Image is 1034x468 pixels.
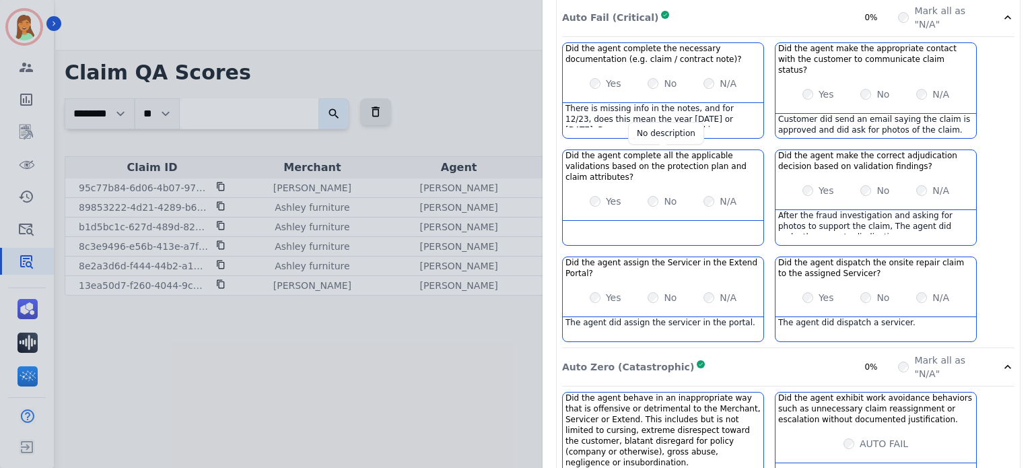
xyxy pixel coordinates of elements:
[563,317,763,341] div: The agent did assign the servicer in the portal.
[720,195,736,208] label: N/A
[778,257,973,279] h3: Did the agent dispatch the onsite repair claim to the assigned Servicer?
[565,43,761,65] h3: Did the agent complete the necessary documentation (e.g. claim / contract note)?
[637,128,695,139] div: No description
[864,12,898,23] div: 0%
[664,77,677,90] label: No
[720,77,736,90] label: N/A
[932,184,949,197] label: N/A
[562,11,658,24] p: Auto Fail (Critical)
[864,362,898,372] div: 0%
[876,184,889,197] label: No
[778,150,973,172] h3: Did the agent make the correct adjudication decision based on validation findings?
[778,393,973,425] h3: Did the agent exhibit work avoidance behaviors such as unnecessary claim reassignment or escalati...
[565,393,761,468] h3: Did the agent behave in an inappropriate way that is offensive or detrimental to the Merchant, Se...
[932,88,949,101] label: N/A
[819,291,834,304] label: Yes
[720,291,736,304] label: N/A
[860,437,908,450] label: AUTO FAIL
[664,195,677,208] label: No
[565,257,761,279] h3: Did the agent assign the Servicer in the Extend Portal?
[914,4,985,31] label: Mark all as "N/A"
[664,291,677,304] label: No
[775,317,976,341] div: The agent did dispatch a servicer.
[606,291,621,304] label: Yes
[775,210,976,234] div: After the fraud investigation and asking for photos to support the claim, The agent did make the ...
[932,291,949,304] label: N/A
[876,88,889,101] label: No
[606,77,621,90] label: Yes
[606,195,621,208] label: Yes
[775,114,976,138] div: Customer did send an email saying the claim is approved and did ask for photos of the claim.
[778,43,973,75] h3: Did the agent make the appropriate contact with the customer to communicate claim status?
[819,184,834,197] label: Yes
[562,360,694,374] p: Auto Zero (Catastrophic)
[563,103,763,127] div: There is missing info in the notes, and for 12/23, does this mean the year [DATE] or [DATE]. Reas...
[565,150,761,182] h3: Did the agent complete all the applicable validations based on the protection plan and claim attr...
[914,354,985,380] label: Mark all as "N/A"
[876,291,889,304] label: No
[819,88,834,101] label: Yes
